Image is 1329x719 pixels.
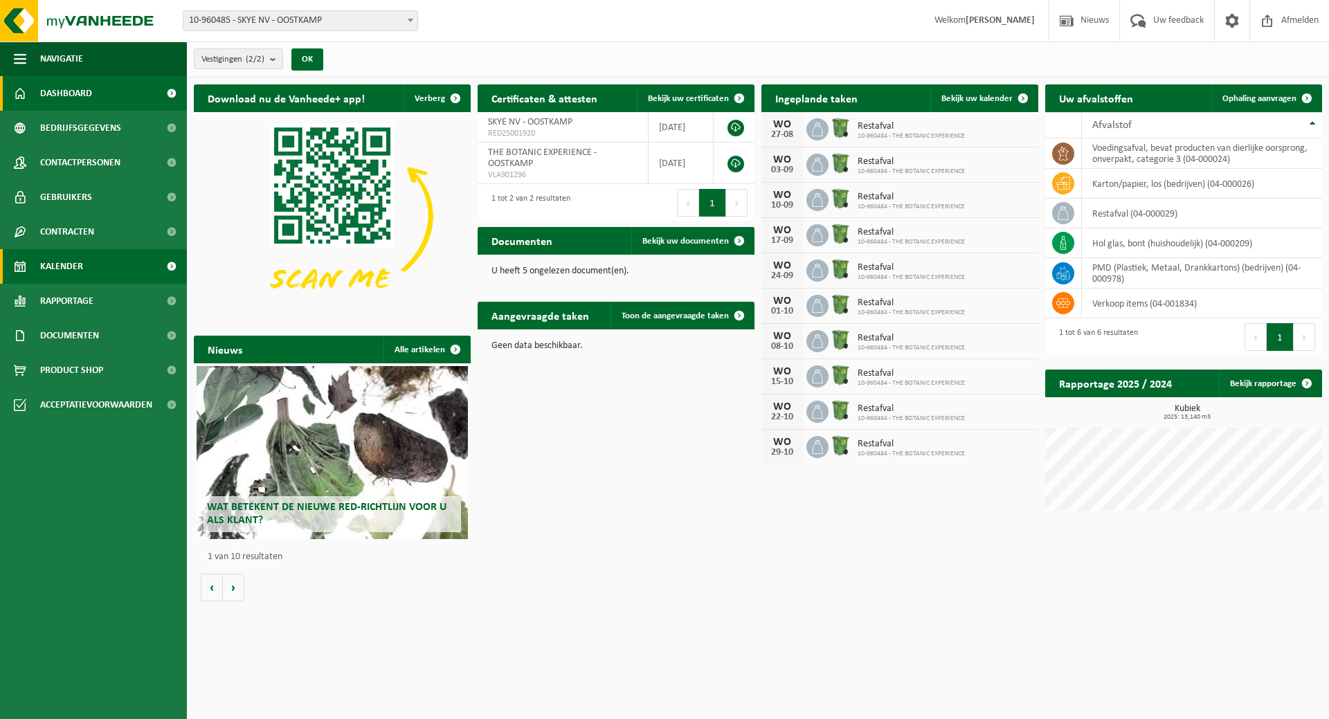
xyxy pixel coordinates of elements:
td: karton/papier, los (bedrijven) (04-000026) [1082,169,1322,199]
td: PMD (Plastiek, Metaal, Drankkartons) (bedrijven) (04-000978) [1082,258,1322,289]
h2: Aangevraagde taken [478,302,603,329]
button: Next [1294,323,1315,351]
div: 1 tot 6 van 6 resultaten [1052,322,1138,352]
span: 10-960485 - SKYE NV - OOSTKAMP [183,10,418,31]
span: Contracten [40,215,94,249]
span: Kalender [40,249,83,284]
span: Restafval [858,262,965,273]
img: WB-0370-HPE-GN-50 [829,187,852,210]
span: Bekijk uw kalender [941,94,1013,103]
td: hol glas, bont (huishoudelijk) (04-000209) [1082,228,1322,258]
div: 08-10 [768,342,796,352]
span: 10-960484 - THE BOTANIC EXPERIENCE [858,132,965,140]
span: 10-960484 - THE BOTANIC EXPERIENCE [858,167,965,176]
span: Product Shop [40,353,103,388]
div: 15-10 [768,377,796,387]
span: Restafval [858,333,965,344]
button: Verberg [404,84,469,112]
div: 1 tot 2 van 2 resultaten [485,188,570,218]
span: Bedrijfsgegevens [40,111,121,145]
count: (2/2) [246,55,264,64]
button: 1 [1267,323,1294,351]
span: 10-960484 - THE BOTANIC EXPERIENCE [858,415,965,423]
a: Alle artikelen [383,336,469,363]
td: [DATE] [649,143,714,184]
a: Bekijk uw kalender [930,84,1037,112]
span: Bekijk uw certificaten [648,94,729,103]
div: WO [768,119,796,130]
button: Vorige [201,574,223,601]
img: WB-0370-HPE-GN-50 [829,399,852,422]
div: 29-10 [768,448,796,457]
a: Toon de aangevraagde taken [611,302,753,329]
span: Contactpersonen [40,145,120,180]
div: WO [768,437,796,448]
span: Afvalstof [1092,120,1132,131]
span: Restafval [858,298,965,309]
button: Vestigingen(2/2) [194,48,283,69]
span: Rapportage [40,284,93,318]
h2: Documenten [478,227,566,254]
span: Dashboard [40,76,92,111]
button: 1 [699,189,726,217]
span: THE BOTANIC EXPERIENCE - OOSTKAMP [488,147,597,169]
button: Previous [677,189,699,217]
span: Restafval [858,403,965,415]
span: VLA901296 [488,170,638,181]
h2: Rapportage 2025 / 2024 [1045,370,1186,397]
div: 27-08 [768,130,796,140]
div: WO [768,154,796,165]
td: verkoop items (04-001834) [1082,289,1322,318]
a: Bekijk uw certificaten [637,84,753,112]
img: WB-0370-HPE-GN-50 [829,293,852,316]
span: Acceptatievoorwaarden [40,388,152,422]
img: WB-0370-HPE-GN-50 [829,152,852,175]
span: 10-960484 - THE BOTANIC EXPERIENCE [858,379,965,388]
h2: Uw afvalstoffen [1045,84,1147,111]
button: Previous [1245,323,1267,351]
a: Bekijk rapportage [1219,370,1321,397]
span: 10-960484 - THE BOTANIC EXPERIENCE [858,309,965,317]
img: WB-0370-HPE-GN-50 [829,222,852,246]
h2: Certificaten & attesten [478,84,611,111]
span: 10-960484 - THE BOTANIC EXPERIENCE [858,344,965,352]
span: Ophaling aanvragen [1222,94,1296,103]
div: WO [768,295,796,307]
div: WO [768,401,796,412]
span: 10-960484 - THE BOTANIC EXPERIENCE [858,238,965,246]
div: 10-09 [768,201,796,210]
p: U heeft 5 ongelezen document(en). [491,266,741,276]
img: WB-0370-HPE-GN-50 [829,257,852,281]
span: Restafval [858,192,965,203]
span: Restafval [858,439,965,450]
span: Verberg [415,94,445,103]
img: WB-0370-HPE-GN-50 [829,328,852,352]
span: Wat betekent de nieuwe RED-richtlijn voor u als klant? [207,502,446,526]
img: WB-0370-HPE-GN-50 [829,116,852,140]
span: 10-960484 - THE BOTANIC EXPERIENCE [858,450,965,458]
td: restafval (04-000029) [1082,199,1322,228]
div: WO [768,225,796,236]
a: Bekijk uw documenten [631,227,753,255]
span: Restafval [858,121,965,132]
img: Download de VHEPlus App [194,112,471,320]
span: SKYE NV - OOSTKAMP [488,117,572,127]
strong: [PERSON_NAME] [966,15,1035,26]
span: 10-960484 - THE BOTANIC EXPERIENCE [858,203,965,211]
img: WB-0370-HPE-GN-50 [829,363,852,387]
span: Restafval [858,368,965,379]
h2: Download nu de Vanheede+ app! [194,84,379,111]
div: 03-09 [768,165,796,175]
span: Toon de aangevraagde taken [622,311,729,320]
button: Volgende [223,574,244,601]
span: 10-960484 - THE BOTANIC EXPERIENCE [858,273,965,282]
span: Gebruikers [40,180,92,215]
h3: Kubiek [1052,404,1322,421]
button: Next [726,189,748,217]
img: WB-0370-HPE-GN-50 [829,434,852,457]
td: [DATE] [649,112,714,143]
span: Vestigingen [201,49,264,70]
button: OK [291,48,323,71]
div: 24-09 [768,271,796,281]
span: Documenten [40,318,99,353]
